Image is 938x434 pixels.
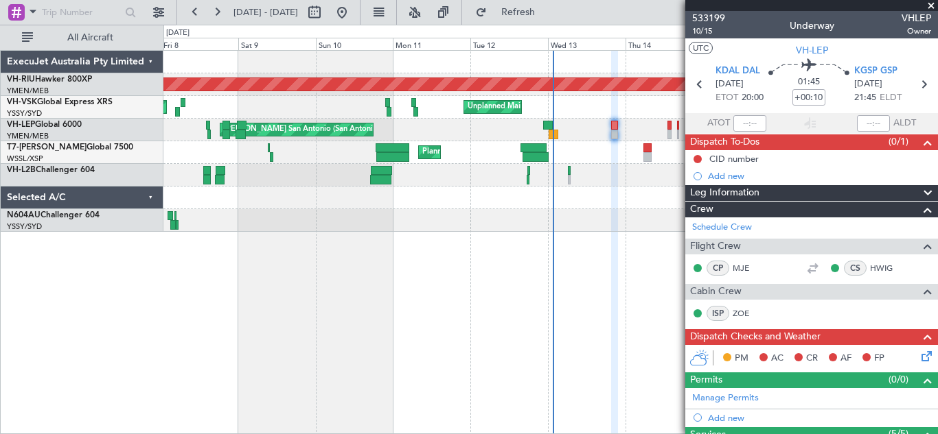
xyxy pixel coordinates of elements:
span: 01:45 [798,75,820,89]
span: T7-[PERSON_NAME] [7,143,87,152]
button: UTC [689,42,713,54]
div: Tue 12 [470,38,548,50]
a: MJE [733,262,764,274]
span: Crew [690,202,713,217]
div: Planned Maint [GEOGRAPHIC_DATA] ([GEOGRAPHIC_DATA]) [422,142,639,162]
div: CP [707,261,729,276]
div: Mon 11 [393,38,470,50]
div: [DATE] [166,27,190,39]
a: VH-VSKGlobal Express XRS [7,98,113,106]
div: ISP [707,306,729,321]
span: N604AU [7,211,41,219]
span: Permits [690,372,722,388]
span: [DATE] - [DATE] [233,6,298,19]
a: YSSY/SYD [7,221,42,232]
a: VH-RIUHawker 800XP [7,75,92,84]
span: Flight Crew [690,239,741,254]
span: ATOT [707,117,730,130]
span: AC [771,352,783,365]
a: YMEN/MEB [7,86,49,96]
a: N604AUChallenger 604 [7,211,100,219]
div: Add new [708,412,931,424]
span: Cabin Crew [690,284,742,300]
span: KDAL DAL [716,64,760,78]
div: Wed 13 [548,38,626,50]
span: CR [806,352,818,365]
span: [DATE] [716,77,744,91]
div: CS [844,261,867,276]
input: --:-- [733,115,766,132]
span: VH-LEP [7,121,35,129]
span: Refresh [490,8,547,17]
span: AF [840,352,851,365]
span: 21:45 [854,91,876,105]
a: T7-[PERSON_NAME]Global 7500 [7,143,133,152]
button: Refresh [469,1,551,23]
a: WSSL/XSP [7,154,43,164]
span: All Aircraft [36,33,145,43]
div: Underway [790,19,834,33]
span: FP [874,352,884,365]
span: Dispatch Checks and Weather [690,329,821,345]
div: Thu 14 [626,38,703,50]
span: 20:00 [742,91,764,105]
span: 10/15 [692,25,725,37]
div: Fri 8 [161,38,238,50]
span: ETOT [716,91,738,105]
span: VH-L2B [7,166,36,174]
span: Leg Information [690,185,759,201]
a: YSSY/SYD [7,108,42,119]
a: ZOE [733,307,764,320]
span: (0/1) [889,134,908,149]
span: VH-RIU [7,75,35,84]
span: PM [735,352,748,365]
span: ELDT [880,91,902,105]
div: Sat 9 [238,38,316,50]
a: VH-LEPGlobal 6000 [7,121,82,129]
div: [PERSON_NAME] San Antonio (San Antonio Intl) [224,119,393,140]
a: Schedule Crew [692,221,752,234]
span: Owner [902,25,931,37]
span: [DATE] [854,77,882,91]
div: Sun 10 [316,38,393,50]
span: Dispatch To-Dos [690,134,759,150]
a: VH-L2BChallenger 604 [7,166,95,174]
span: KGSP GSP [854,64,897,78]
div: Add new [708,170,931,182]
span: VH-LEP [796,43,828,58]
div: CID number [709,153,759,165]
span: VH-VSK [7,98,37,106]
span: ALDT [893,117,916,130]
a: Manage Permits [692,391,759,405]
div: Unplanned Maint Sydney ([PERSON_NAME] Intl) [468,97,637,117]
span: (0/0) [889,372,908,387]
span: VHLEP [902,11,931,25]
a: HWIG [870,262,901,274]
span: 533199 [692,11,725,25]
a: YMEN/MEB [7,131,49,141]
button: All Aircraft [15,27,149,49]
input: Trip Number [42,2,121,23]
